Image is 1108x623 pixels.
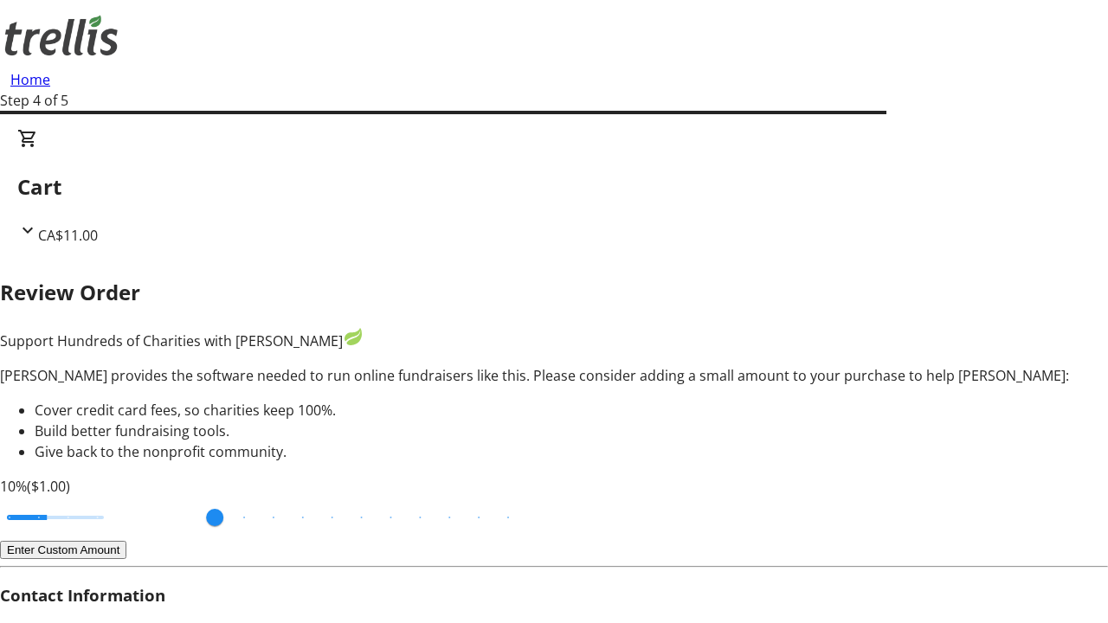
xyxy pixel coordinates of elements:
span: CA$11.00 [38,226,98,245]
li: Cover credit card fees, so charities keep 100%. [35,400,1108,421]
li: Build better fundraising tools. [35,421,1108,441]
div: CartCA$11.00 [17,128,1091,246]
h2: Cart [17,171,1091,202]
li: Give back to the nonprofit community. [35,441,1108,462]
